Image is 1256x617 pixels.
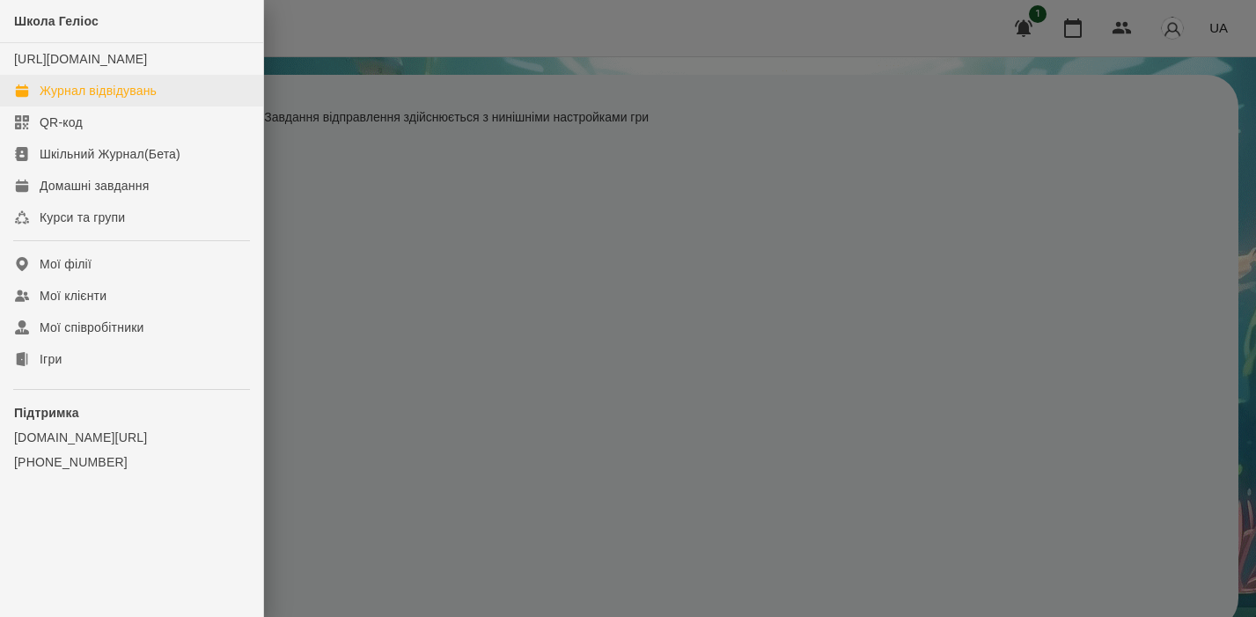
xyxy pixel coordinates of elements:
font: Підтримка [14,406,79,420]
font: Ігри [40,352,62,366]
font: Журнал відвідувань [40,84,157,98]
font: Мої філії [40,257,92,271]
a: [URL][DOMAIN_NAME] [14,52,147,66]
a: [DOMAIN_NAME][URL] [14,429,249,446]
font: [PHONE_NUMBER] [14,455,128,469]
font: Домашні завдання [40,179,149,193]
font: Курси та групи [40,210,125,224]
font: Шкільний Журнал(Бета) [40,147,180,161]
font: Мої клієнти [40,289,107,303]
font: Мої співробітники [40,320,144,334]
a: [PHONE_NUMBER] [14,453,249,471]
font: QR-код [40,115,83,129]
font: Школа Геліос [14,14,99,28]
font: [DOMAIN_NAME][URL] [14,430,147,444]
